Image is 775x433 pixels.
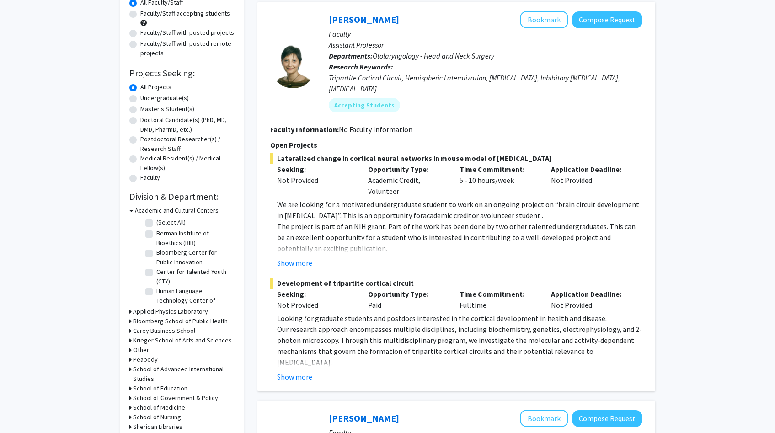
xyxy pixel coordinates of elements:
[133,403,185,412] h3: School of Medicine
[129,68,235,79] h2: Projects Seeking:
[140,39,235,58] label: Faculty/Staff with posted remote projects
[373,51,494,60] span: Otolaryngology - Head and Neck Surgery
[277,313,642,324] p: Looking for graduate students and postdocs interested in the cortical development in health and d...
[484,211,543,220] u: volunteer student .
[329,51,373,60] b: Departments:
[572,11,642,28] button: Compose Request to Tara Deemyad
[368,164,446,175] p: Opportunity Type:
[460,289,537,299] p: Time Commitment:
[140,28,234,37] label: Faculty/Staff with posted projects
[520,410,568,427] button: Add Jeffrey Tornheim to Bookmarks
[156,248,232,267] label: Bloomberg Center for Public Innovation
[460,164,537,175] p: Time Commitment:
[133,364,235,384] h3: School of Advanced International Studies
[544,289,636,310] div: Not Provided
[329,28,642,39] p: Faculty
[329,412,399,424] a: [PERSON_NAME]
[133,326,195,336] h3: Carey Business School
[277,175,355,186] div: Not Provided
[140,173,160,182] label: Faculty
[140,104,194,114] label: Master's Student(s)
[339,125,412,134] span: No Faculty Information
[133,316,228,326] h3: Bloomberg School of Public Health
[277,371,312,382] button: Show more
[361,164,453,197] div: Academic Credit, Volunteer
[156,286,232,315] label: Human Language Technology Center of Excellence (HLTCOE)
[140,134,235,154] label: Postdoctoral Researcher(s) / Research Staff
[329,72,642,94] div: Tripartite Cortical Circuit, Hemispheric Lateralization, [MEDICAL_DATA], Inhibitory [MEDICAL_DATA...
[133,307,208,316] h3: Applied Physics Laboratory
[329,14,399,25] a: [PERSON_NAME]
[133,412,181,422] h3: School of Nursing
[129,191,235,202] h2: Division & Department:
[140,9,230,18] label: Faculty/Staff accepting students
[520,11,568,28] button: Add Tara Deemyad to Bookmarks
[329,62,393,71] b: Research Keywords:
[544,164,636,197] div: Not Provided
[135,206,219,215] h3: Academic and Cultural Centers
[140,82,171,92] label: All Projects
[133,355,158,364] h3: Peabody
[277,299,355,310] div: Not Provided
[140,93,189,103] label: Undergraduate(s)
[140,154,235,173] label: Medical Resident(s) / Medical Fellow(s)
[156,267,232,286] label: Center for Talented Youth (CTY)
[277,164,355,175] p: Seeking:
[277,221,642,254] p: The project is part of an NIH grant. Part of the work has been done by two other talented undergr...
[133,384,187,393] h3: School of Education
[140,115,235,134] label: Doctoral Candidate(s) (PhD, MD, DMD, PharmD, etc.)
[368,289,446,299] p: Opportunity Type:
[277,289,355,299] p: Seeking:
[277,324,642,368] p: Our research approach encompasses multiple disciplines, including biochemistry, genetics, electro...
[551,289,629,299] p: Application Deadline:
[133,422,182,432] h3: Sheridan Libraries
[277,199,642,221] p: We are looking for a motivated undergraduate student to work on an ongoing project on “brain circ...
[270,278,642,289] span: Development of tripartite cortical circuit
[453,164,544,197] div: 5 - 10 hours/week
[361,289,453,310] div: Paid
[7,392,39,426] iframe: Chat
[156,218,186,227] label: (Select All)
[270,125,339,134] b: Faculty Information:
[551,164,629,175] p: Application Deadline:
[572,410,642,427] button: Compose Request to Jeffrey Tornheim
[270,139,642,150] p: Open Projects
[270,153,642,164] span: Lateralized change in cortical neural networks in mouse model of [MEDICAL_DATA]
[329,39,642,50] p: Assistant Professor
[133,393,218,403] h3: School of Government & Policy
[133,345,149,355] h3: Other
[453,289,544,310] div: Fulltime
[156,229,232,248] label: Berman Institute of Bioethics (BIB)
[329,98,400,112] mat-chip: Accepting Students
[423,211,472,220] u: academic credit
[133,336,232,345] h3: Krieger School of Arts and Sciences
[277,257,312,268] button: Show more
